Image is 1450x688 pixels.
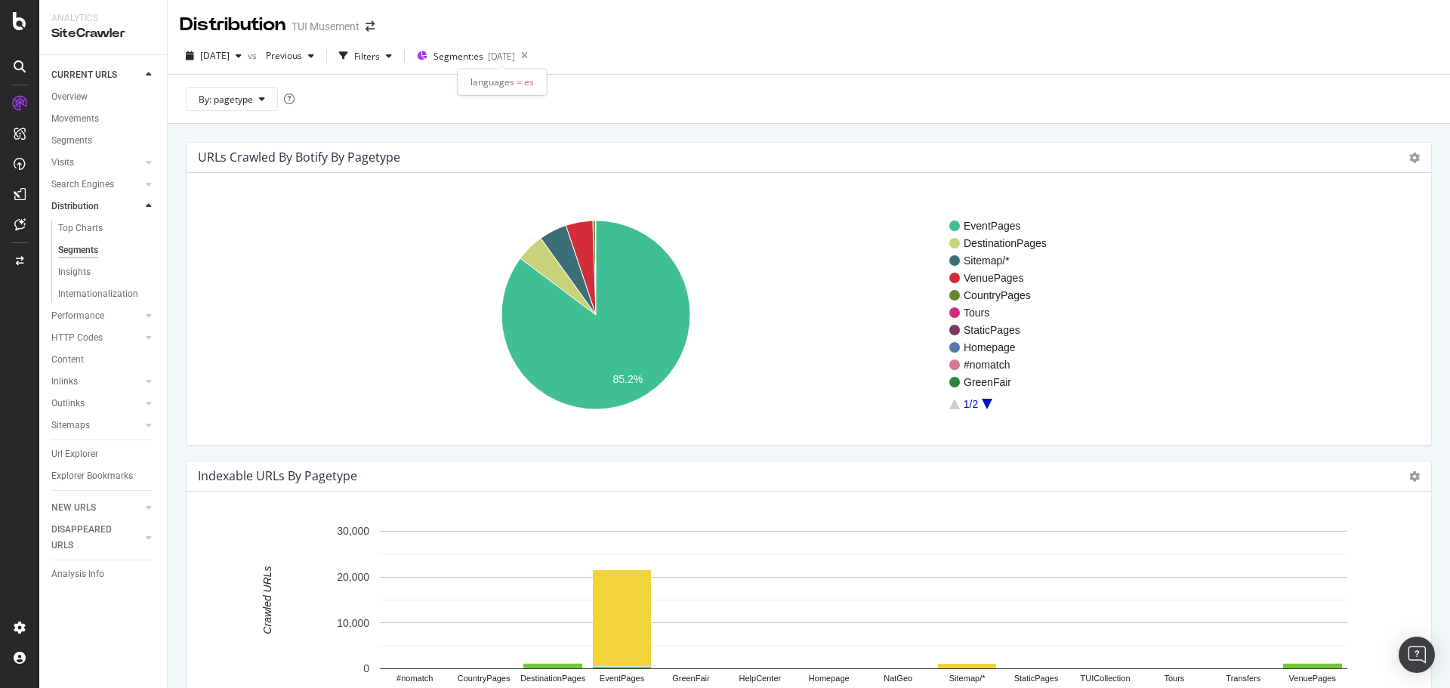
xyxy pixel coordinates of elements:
[51,199,99,214] div: Distribution
[51,177,114,193] div: Search Engines
[186,87,278,111] button: By: pagetype
[51,111,99,127] div: Movements
[517,76,522,88] span: =
[51,374,141,390] a: Inlinks
[260,49,302,62] span: Previous
[51,418,90,433] div: Sitemaps
[470,76,514,88] span: languages
[458,674,511,683] text: CountryPages
[51,25,155,42] div: SiteCrawler
[884,674,912,683] text: NatGeo
[600,674,645,683] text: EventPages
[261,566,273,634] text: Crawled URLs
[411,44,515,68] button: Segment:es[DATE]
[51,500,141,516] a: NEW URLS
[337,617,369,629] text: 10,000
[198,466,357,486] h4: Indexable URLs by pagetype
[58,221,103,236] div: Top Charts
[51,67,141,83] a: CURRENT URLS
[260,44,320,68] button: Previous
[809,674,850,683] text: Homepage
[51,566,156,582] a: Analysis Info
[51,133,92,149] div: Segments
[51,133,156,149] a: Segments
[672,674,710,683] text: GreenFair
[180,12,285,38] div: Distribution
[1080,674,1130,683] text: TUICollection
[51,396,85,412] div: Outlinks
[248,49,260,62] span: vs
[612,373,643,385] text: 85.2%
[964,220,1021,232] text: EventPages
[524,76,534,88] span: es
[964,289,1031,301] text: CountryPages
[964,272,1023,284] text: VenuePages
[51,111,156,127] a: Movements
[51,374,78,390] div: Inlinks
[198,147,400,168] h4: URLs Crawled By Botify By pagetype
[51,177,141,193] a: Search Engines
[51,67,117,83] div: CURRENT URLS
[51,155,74,171] div: Visits
[964,341,1016,353] text: Homepage
[51,522,128,554] div: DISAPPEARED URLS
[964,359,1010,371] text: #nomatch
[199,93,253,106] span: By: pagetype
[1014,674,1059,683] text: StaticPages
[58,264,156,280] a: Insights
[51,89,88,105] div: Overview
[51,330,103,346] div: HTTP Codes
[964,324,1020,336] text: StaticPages
[51,352,156,368] a: Content
[51,89,156,105] a: Overview
[58,242,98,258] div: Segments
[363,663,369,675] text: 0
[964,255,1010,267] text: Sitemap/*
[51,418,141,433] a: Sitemaps
[366,21,375,32] div: arrow-right-arrow-left
[180,44,248,68] button: [DATE]
[51,566,104,582] div: Analysis Info
[333,44,398,68] button: Filters
[199,197,1408,433] svg: A chart.
[292,19,359,34] div: TUI Musement
[964,376,1011,388] text: GreenFair
[1409,471,1420,482] i: Options
[949,674,986,683] text: Sitemap/*
[58,264,91,280] div: Insights
[58,286,156,302] a: Internationalization
[51,308,104,324] div: Performance
[433,50,483,63] span: Segment: es
[488,50,515,63] div: [DATE]
[1409,153,1420,163] i: Options
[51,468,133,484] div: Explorer Bookmarks
[51,330,141,346] a: HTTP Codes
[51,155,141,171] a: Visits
[520,674,586,683] text: DestinationPages
[1289,674,1337,683] text: VenuePages
[51,308,141,324] a: Performance
[337,571,369,583] text: 20,000
[51,12,155,25] div: Analytics
[1399,637,1435,673] div: Open Intercom Messenger
[58,286,138,302] div: Internationalization
[964,398,979,410] text: 1/2
[51,352,84,368] div: Content
[1226,674,1261,683] text: Transfers
[396,674,433,683] text: #nomatch
[51,522,141,554] a: DISAPPEARED URLS
[1164,674,1184,683] text: Tours
[51,446,98,462] div: Url Explorer
[354,50,380,63] div: Filters
[51,446,156,462] a: Url Explorer
[200,49,230,62] span: 2025 Jul. 31st
[58,242,156,258] a: Segments
[51,396,141,412] a: Outlinks
[51,468,156,484] a: Explorer Bookmarks
[739,674,782,683] text: HelpCenter
[337,526,369,538] text: 30,000
[58,221,156,236] a: Top Charts
[964,307,989,319] text: Tours
[51,500,96,516] div: NEW URLS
